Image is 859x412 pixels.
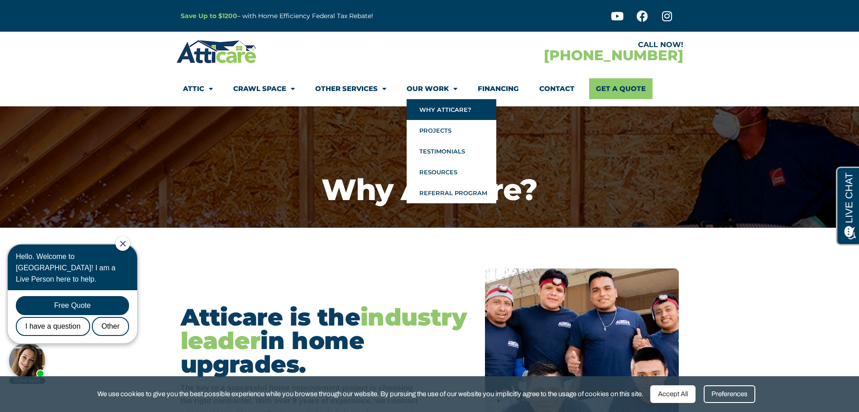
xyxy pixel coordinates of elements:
a: Resources [407,162,496,182]
a: Why Atticare? [407,99,496,120]
a: Attic [183,78,213,99]
a: Financing [478,78,519,99]
a: Projects [407,120,496,141]
a: Our Work [407,78,457,99]
span: industry leader [181,303,467,355]
a: Crawl Space [233,78,295,99]
iframe: Chat Invitation [5,235,149,385]
a: Get A Quote [589,78,653,99]
a: Contact [539,78,575,99]
ul: Our Work [407,99,496,203]
a: Referral Program [407,182,496,203]
div: Accept All [650,385,696,403]
nav: Menu [183,78,677,99]
span: We use cookies to give you the best possible experience while you browse through our website. By ... [97,388,643,400]
h6: About Us [5,167,854,175]
h1: Why Atticare? [5,175,854,204]
span: Opens a chat window [22,7,73,19]
a: Save Up to $1200 [181,12,237,20]
a: Testimonials [407,141,496,162]
a: Other Services [315,78,386,99]
div: Preferences [704,385,755,403]
div: CALL NOW! [430,41,683,48]
p: – with Home Efficiency Federal Tax Rebate! [181,11,474,21]
h2: Atticare is the in home upgrades. [181,306,467,376]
